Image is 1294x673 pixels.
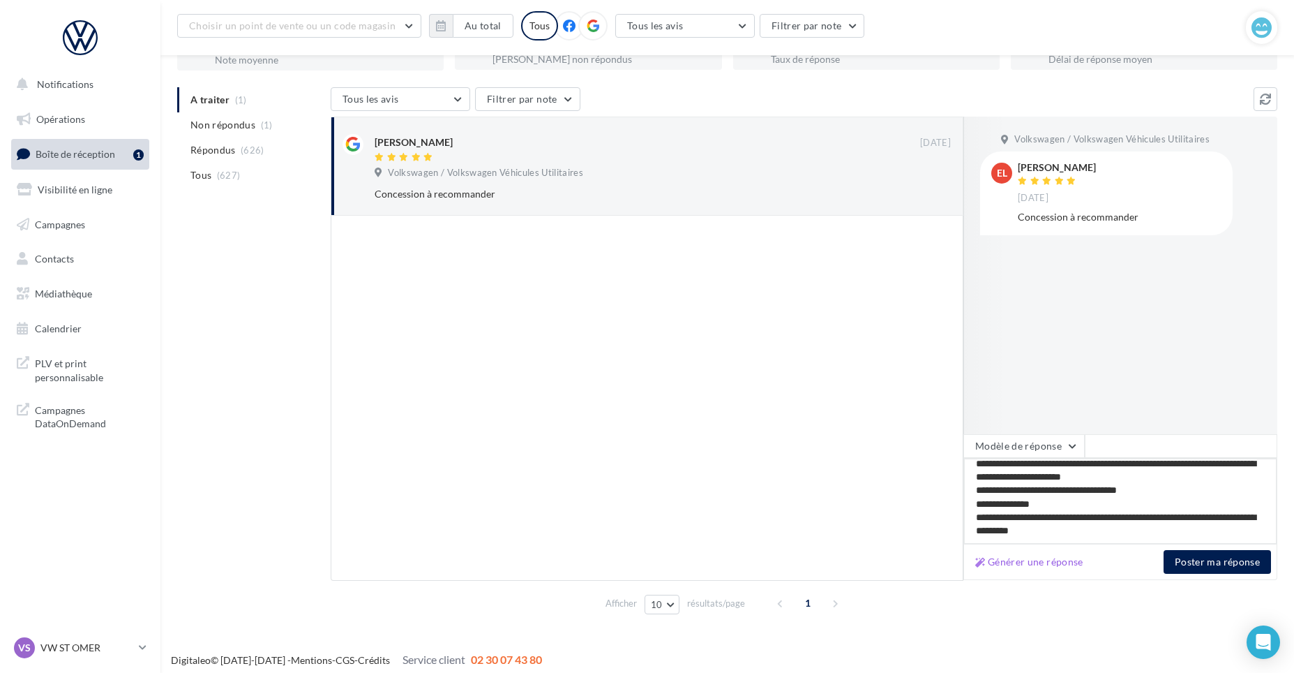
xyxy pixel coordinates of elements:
[8,175,152,205] a: Visibilité en ligne
[189,20,396,31] span: Choisir un point de vente ou un code magasin
[35,218,85,230] span: Campagnes
[8,279,152,309] a: Médiathèque
[1247,626,1280,659] div: Open Intercom Messenger
[471,653,542,666] span: 02 30 07 43 80
[429,14,513,38] button: Au total
[605,597,637,610] span: Afficher
[1164,550,1271,574] button: Poster ma réponse
[217,170,241,181] span: (627)
[343,93,399,105] span: Tous les avis
[35,288,92,299] span: Médiathèque
[241,145,264,156] span: (626)
[375,187,860,201] div: Concession à recommander
[11,635,149,661] a: VS VW ST OMER
[358,654,390,666] a: Crédits
[336,654,354,666] a: CGS
[291,654,332,666] a: Mentions
[920,137,951,149] span: [DATE]
[35,401,144,431] span: Campagnes DataOnDemand
[171,654,542,666] span: © [DATE]-[DATE] - - -
[970,554,1089,570] button: Générer une réponse
[963,434,1085,458] button: Modèle de réponse
[627,20,684,31] span: Tous les avis
[760,14,865,38] button: Filtrer par note
[190,168,211,182] span: Tous
[388,167,583,179] span: Volkswagen / Volkswagen Véhicules Utilitaires
[36,113,85,125] span: Opérations
[215,55,432,65] div: Note moyenne
[8,314,152,343] a: Calendrier
[8,210,152,239] a: Campagnes
[261,119,273,131] span: (1)
[8,105,152,134] a: Opérations
[8,348,152,390] a: PLV et print personnalisable
[1018,163,1096,172] div: [PERSON_NAME]
[645,595,680,614] button: 10
[38,184,112,195] span: Visibilité en ligne
[651,599,663,610] span: 10
[35,323,82,334] span: Calendrier
[133,149,144,161] div: 1
[190,118,255,132] span: Non répondus
[8,244,152,274] a: Contacts
[8,139,152,169] a: Boîte de réception1
[40,641,133,655] p: VW ST OMER
[997,166,1007,180] span: EL
[177,14,421,38] button: Choisir un point de vente ou un code magasin
[797,592,819,614] span: 1
[171,654,211,666] a: Digitaleo
[475,87,580,111] button: Filtrer par note
[521,11,558,40] div: Tous
[1014,133,1210,146] span: Volkswagen / Volkswagen Véhicules Utilitaires
[35,354,144,384] span: PLV et print personnalisable
[8,70,146,99] button: Notifications
[1018,210,1221,224] div: Concession à recommander
[36,148,115,160] span: Boîte de réception
[615,14,755,38] button: Tous les avis
[453,14,513,38] button: Au total
[375,135,453,149] div: [PERSON_NAME]
[35,253,74,265] span: Contacts
[18,641,31,655] span: VS
[8,395,152,436] a: Campagnes DataOnDemand
[190,143,236,157] span: Répondus
[331,87,470,111] button: Tous les avis
[687,597,745,610] span: résultats/page
[403,653,465,666] span: Service client
[1018,192,1048,205] span: [DATE]
[37,78,93,90] span: Notifications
